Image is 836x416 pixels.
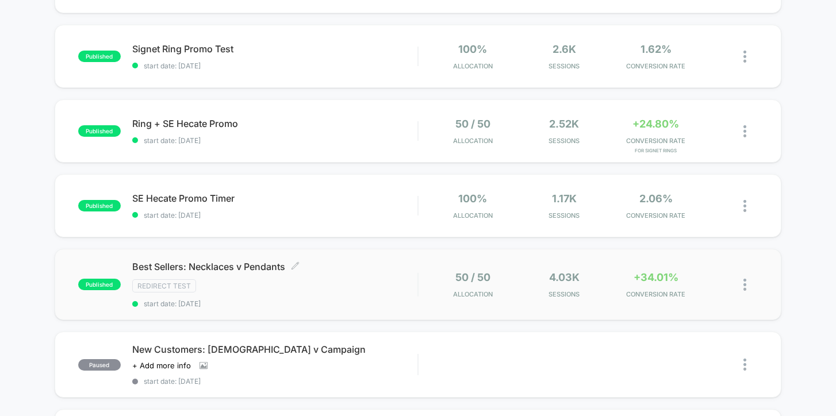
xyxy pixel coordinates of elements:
span: start date: [DATE] [132,377,418,386]
span: + Add more info [132,361,191,370]
span: Allocation [453,290,493,298]
span: Signet Ring Promo Test [132,43,418,55]
span: CONVERSION RATE [613,62,699,70]
span: +24.80% [632,118,679,130]
img: close [743,51,746,63]
span: published [78,125,121,137]
img: close [743,359,746,371]
span: +34.01% [634,271,678,283]
span: 2.52k [549,118,579,130]
span: Allocation [453,62,493,70]
span: Sessions [521,290,607,298]
span: 50 / 50 [455,271,490,283]
span: 4.03k [549,271,580,283]
span: start date: [DATE] [132,299,418,308]
span: Best Sellers: Necklaces v Pendants [132,261,418,272]
span: paused [78,359,121,371]
span: start date: [DATE] [132,211,418,219]
span: Redirect Test [132,279,196,292]
span: CONVERSION RATE [613,211,699,219]
span: 100% [458,43,487,55]
span: 2.6k [553,43,576,55]
span: 1.62% [641,43,672,55]
span: published [78,279,121,290]
span: start date: [DATE] [132,61,418,70]
span: published [78,51,121,62]
span: 1.17k [552,192,577,205]
span: New Customers: [DEMOGRAPHIC_DATA] v Campaign [132,344,418,355]
span: 100% [458,192,487,205]
span: Sessions [521,62,607,70]
span: Ring + SE Hecate Promo [132,118,418,129]
span: Allocation [453,211,493,219]
img: close [743,279,746,291]
span: published [78,200,121,211]
span: CONVERSION RATE [613,137,699,145]
span: 50 / 50 [455,118,490,130]
span: Sessions [521,137,607,145]
img: close [743,125,746,137]
span: start date: [DATE] [132,136,418,145]
span: CONVERSION RATE [613,290,699,298]
span: Allocation [453,137,493,145]
span: SE Hecate Promo Timer [132,192,418,204]
span: 2.06% [639,192,673,205]
img: close [743,200,746,212]
span: for Signet Rings [613,148,699,153]
span: Sessions [521,211,607,219]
